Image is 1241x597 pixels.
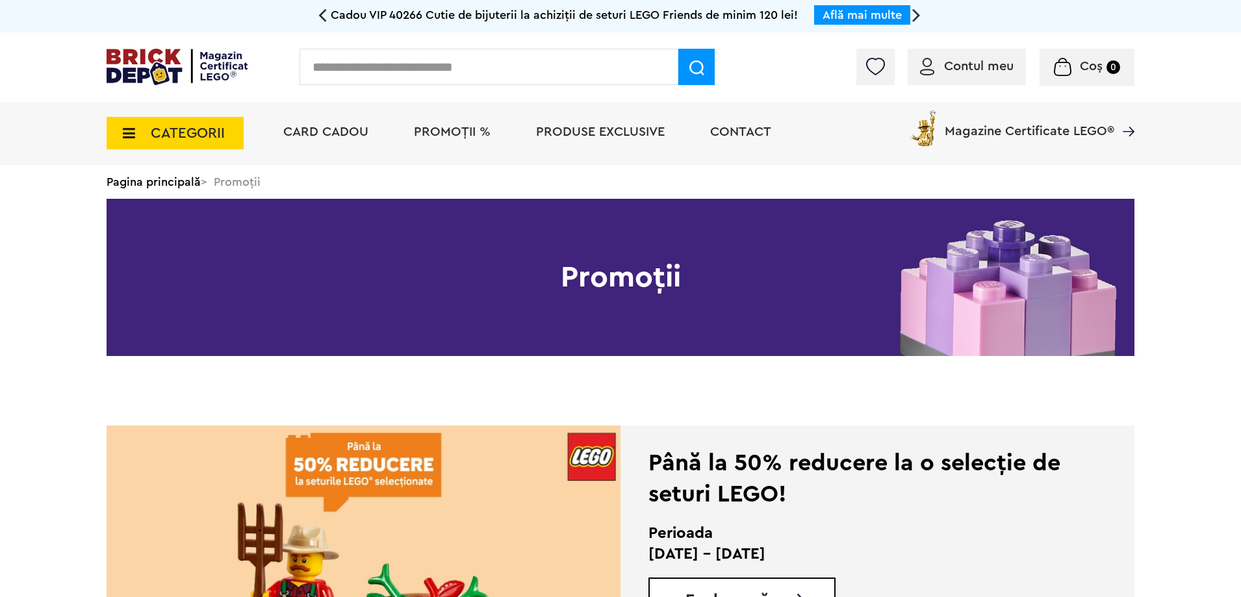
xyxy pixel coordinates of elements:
[107,165,1134,199] div: > Promoții
[1107,60,1120,74] small: 0
[710,125,771,138] a: Contact
[920,60,1014,73] a: Contul meu
[648,544,1070,565] p: [DATE] - [DATE]
[107,176,201,188] a: Pagina principală
[945,108,1114,138] span: Magazine Certificate LEGO®
[151,126,225,140] span: CATEGORII
[536,125,665,138] a: Produse exclusive
[1114,108,1134,121] a: Magazine Certificate LEGO®
[331,9,798,21] span: Cadou VIP 40266 Cutie de bijuterii la achiziții de seturi LEGO Friends de minim 120 lei!
[944,60,1014,73] span: Contul meu
[107,199,1134,356] h1: Promoții
[283,125,368,138] a: Card Cadou
[414,125,491,138] a: PROMOȚII %
[648,523,1070,544] h2: Perioada
[648,448,1070,510] div: Până la 50% reducere la o selecție de seturi LEGO!
[1080,60,1103,73] span: Coș
[823,9,902,21] a: Află mai multe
